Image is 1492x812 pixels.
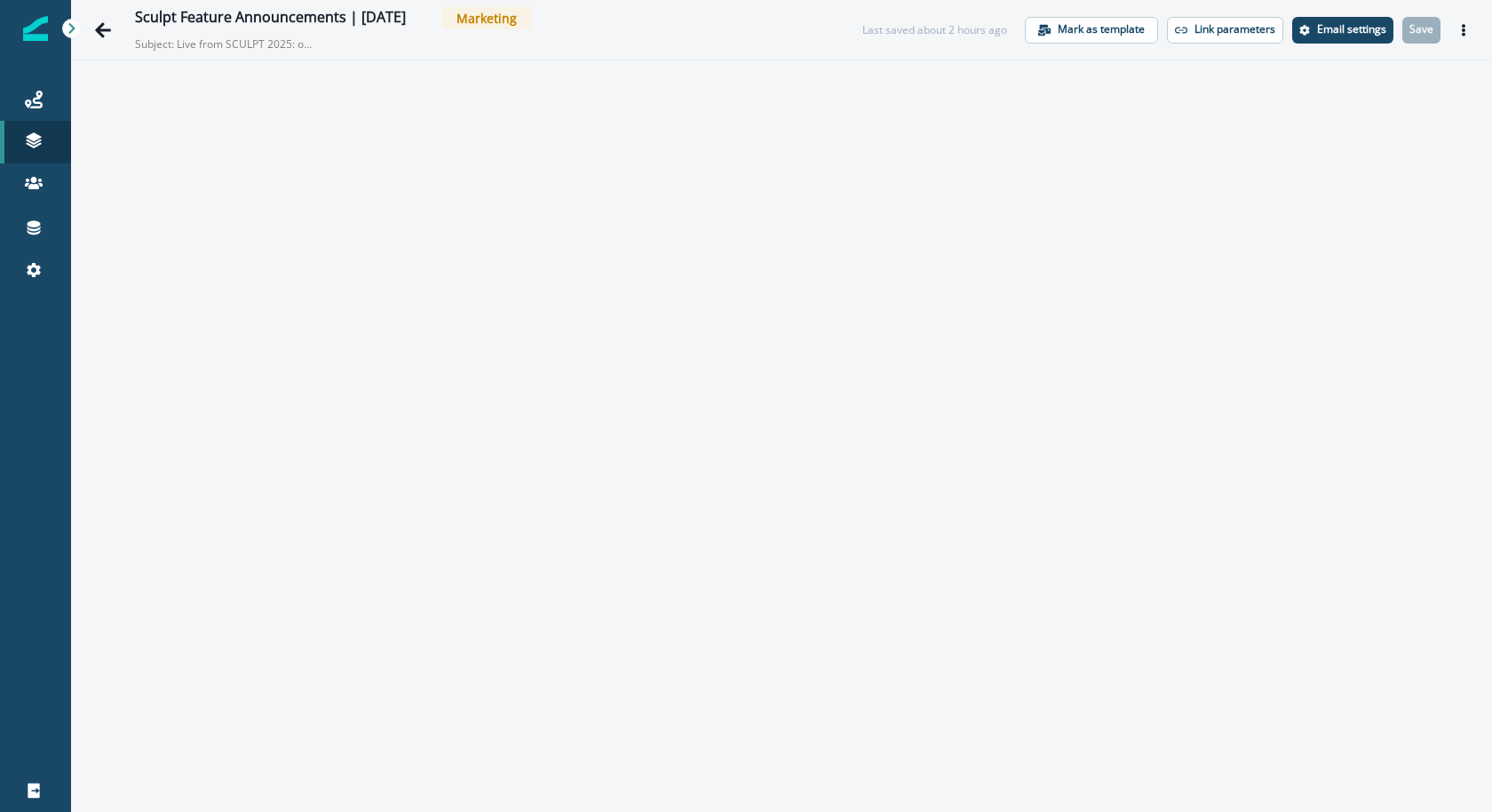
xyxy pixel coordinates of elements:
button: Settings [1292,17,1393,44]
span: Marketing [442,7,531,29]
button: Go back [85,12,121,48]
p: Save [1409,23,1433,36]
div: Sculpt Feature Announcements | [DATE] [135,9,406,28]
div: Last saved about 2 hours ago [862,22,1007,38]
p: Link parameters [1194,23,1275,36]
p: Email settings [1317,23,1386,36]
button: Save [1402,17,1440,44]
p: Mark as template [1058,23,1145,36]
p: Subject: Live from SCULPT 2025: our most powerful release yet [135,29,313,52]
button: Link parameters [1167,17,1283,44]
img: Inflection [23,16,48,41]
button: Mark as template [1025,17,1158,44]
button: Actions [1449,17,1478,44]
